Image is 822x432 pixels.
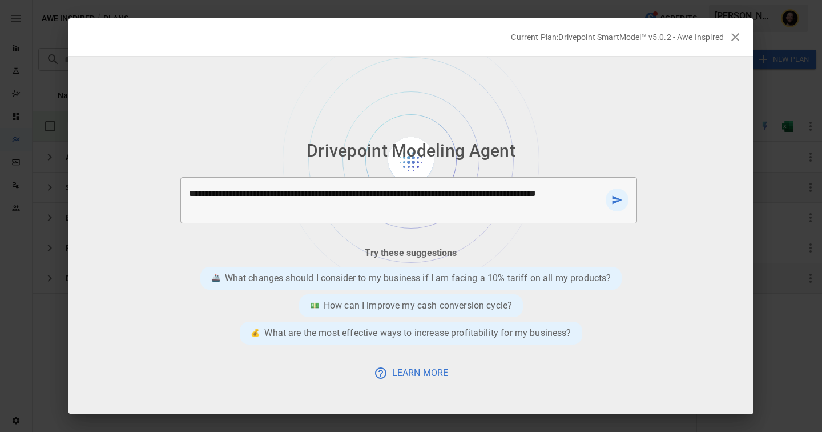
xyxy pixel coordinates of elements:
[606,189,628,211] button: send message
[392,366,449,380] p: Learn More
[365,246,457,260] p: Try these suggestions
[240,322,582,345] div: 💰What are the most effective ways to increase profitability for my business?
[225,271,611,285] p: What changes should I consider to my business if I am facing a 10% tariff on all my products?
[283,57,539,289] img: Background
[299,294,523,317] div: 💵How can I improve my cash conversion cycle?
[511,31,724,43] p: Current Plan: Drivepoint SmartModel™ v5.0.2 - Awe Inspired
[324,299,512,313] p: How can I improve my cash conversion cycle?
[307,138,515,163] p: Drivepoint Modeling Agent
[211,271,220,285] div: 🚢
[366,363,457,383] button: Learn More
[251,326,260,340] div: 💰
[200,267,622,290] div: 🚢What changes should I consider to my business if I am facing a 10% tariff on all my products?
[310,299,319,313] div: 💵
[264,326,571,340] p: What are the most effective ways to increase profitability for my business?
